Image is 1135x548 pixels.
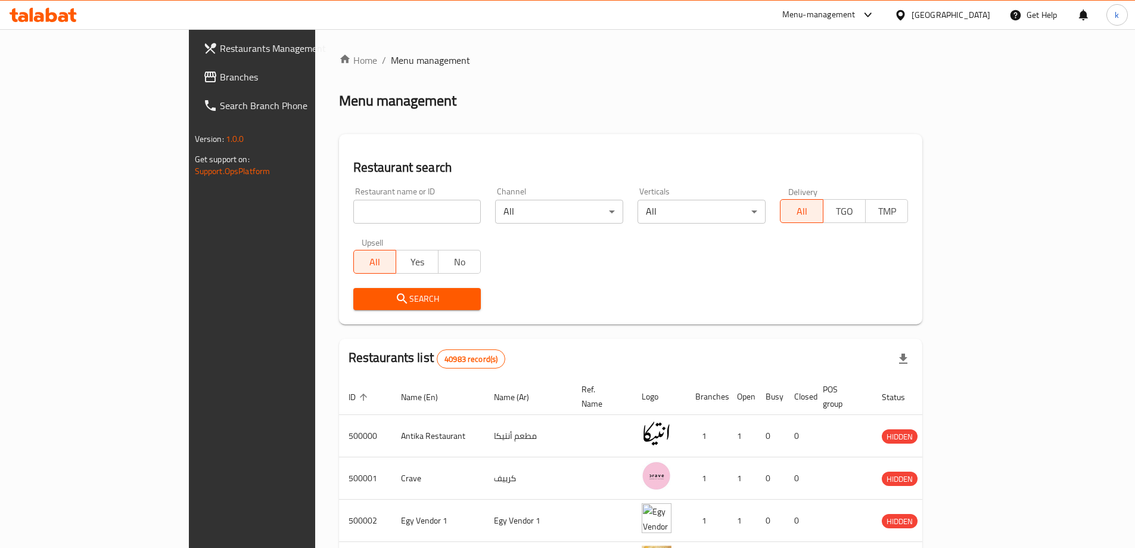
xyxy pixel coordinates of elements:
button: TGO [823,199,866,223]
div: HIDDEN [882,429,918,444]
span: HIDDEN [882,472,918,486]
span: All [359,253,391,271]
td: 1 [686,415,727,457]
th: Logo [632,379,686,415]
input: Search for restaurant name or ID.. [353,200,481,224]
a: Branches [194,63,378,91]
span: Search [363,292,472,306]
div: Export file [889,345,918,373]
img: Antika Restaurant [642,419,671,448]
td: 1 [727,457,756,500]
nav: breadcrumb [339,53,923,67]
div: [GEOGRAPHIC_DATA] [912,8,990,21]
td: 0 [785,457,813,500]
a: Search Branch Phone [194,91,378,120]
span: No [443,253,476,271]
button: All [353,250,396,274]
div: HIDDEN [882,472,918,486]
img: Egy Vendor 1 [642,503,671,533]
td: 0 [785,500,813,542]
span: Status [882,390,921,404]
div: Total records count [437,349,505,369]
div: All [495,200,623,224]
th: Busy [756,379,785,415]
td: 0 [756,415,785,457]
span: Menu management [391,53,470,67]
span: 40983 record(s) [437,354,505,365]
td: 0 [756,500,785,542]
td: مطعم أنتيكا [484,415,572,457]
td: Antika Restaurant [391,415,484,457]
th: Branches [686,379,727,415]
td: Crave [391,457,484,500]
td: 0 [785,415,813,457]
td: 1 [686,457,727,500]
th: Closed [785,379,813,415]
span: Version: [195,131,224,147]
h2: Menu management [339,91,456,110]
button: Search [353,288,481,310]
span: All [785,203,818,220]
span: Branches [220,70,369,84]
span: Get support on: [195,151,250,167]
span: Search Branch Phone [220,98,369,113]
li: / [382,53,386,67]
div: All [638,200,766,224]
h2: Restaurant search [353,159,909,177]
button: All [780,199,823,223]
span: k [1115,8,1119,21]
td: Egy Vendor 1 [391,500,484,542]
span: TMP [870,203,903,220]
button: TMP [865,199,908,223]
a: Restaurants Management [194,34,378,63]
img: Crave [642,461,671,491]
div: Menu-management [782,8,856,22]
h2: Restaurants list [349,349,506,369]
td: 1 [686,500,727,542]
td: 1 [727,415,756,457]
button: No [438,250,481,274]
span: Yes [401,253,434,271]
td: كرييف [484,457,572,500]
td: 1 [727,500,756,542]
span: Name (Ar) [494,390,545,404]
button: Yes [396,250,439,274]
span: Restaurants Management [220,41,369,55]
a: Support.OpsPlatform [195,163,270,179]
span: Ref. Name [582,382,618,411]
td: Egy Vendor 1 [484,500,572,542]
span: TGO [828,203,861,220]
th: Open [727,379,756,415]
td: 0 [756,457,785,500]
span: HIDDEN [882,430,918,444]
span: Name (En) [401,390,453,404]
span: HIDDEN [882,515,918,528]
label: Delivery [788,187,818,196]
span: ID [349,390,371,404]
span: 1.0.0 [226,131,244,147]
span: POS group [823,382,858,411]
label: Upsell [362,238,384,246]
